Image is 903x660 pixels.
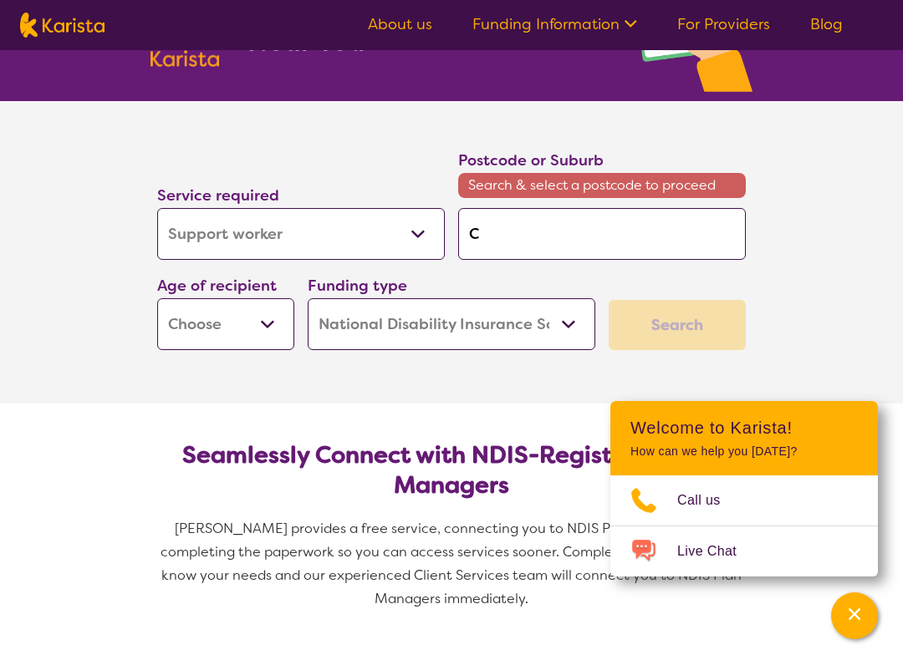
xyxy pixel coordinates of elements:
[161,520,747,607] span: [PERSON_NAME] provides a free service, connecting you to NDIS Plan Managers and completing the pa...
[458,173,746,198] span: Search & select a postcode to proceed
[677,488,741,513] span: Call us
[630,444,858,459] p: How can we help you [DATE]?
[368,14,432,34] a: About us
[677,539,757,564] span: Live Chat
[458,150,604,170] label: Postcode or Suburb
[472,14,637,34] a: Funding Information
[157,276,277,296] label: Age of recipient
[610,475,878,576] ul: Choose channel
[20,13,105,38] img: Karista logo
[677,14,770,34] a: For Providers
[171,440,732,500] h2: Seamlessly Connect with NDIS-Registered Plan Managers
[458,208,746,260] input: Type
[831,592,878,639] button: Channel Menu
[308,276,407,296] label: Funding type
[630,418,858,438] h2: Welcome to Karista!
[810,14,843,34] a: Blog
[157,185,279,206] label: Service required
[610,401,878,576] div: Channel Menu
